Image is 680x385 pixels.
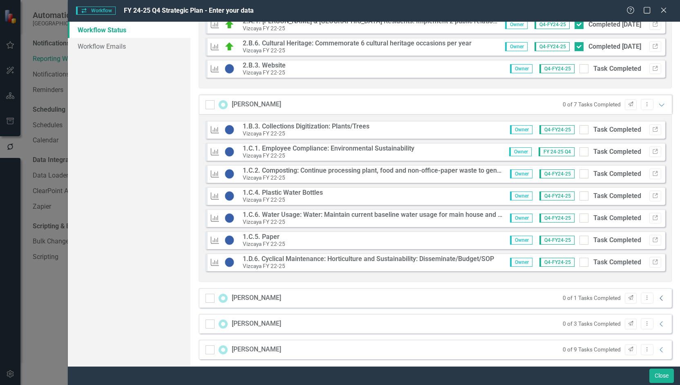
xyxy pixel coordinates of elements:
[243,39,472,47] strong: 2.B.6. Cultural Heritage: Commemorate 6 cultural heritage occasions per year
[593,191,641,201] div: Task Completed
[224,191,235,201] img: No Information
[224,64,235,74] img: No Information
[224,235,235,245] img: No Information
[510,64,532,73] span: Owner
[593,236,641,245] div: Task Completed
[243,263,285,269] small: Vizcaya FY 22-25
[243,196,285,203] small: Vizcaya FY 22-25
[539,125,575,134] span: Q4-FY24-25
[243,167,665,174] strong: 1.C.2. Composting: Continue processing plant, food and non-office-paper waste to generate at leas...
[224,213,235,223] img: No Information
[535,42,570,51] span: Q4-FY24-25
[505,20,528,29] span: Owner
[510,191,532,200] span: Owner
[593,169,641,179] div: Task Completed
[563,320,621,328] small: 0 of 3 Tasks Completed
[563,346,621,353] small: 0 of 9 Tasks Completed
[593,64,641,74] div: Task Completed
[510,125,532,134] span: Owner
[224,20,235,29] img: At or Above Target
[649,369,674,383] button: Close
[510,214,532,223] span: Owner
[588,20,641,29] div: Completed [DATE]
[539,236,575,245] span: Q4-FY24-25
[539,191,575,200] span: Q4-FY24-25
[593,147,641,157] div: Task Completed
[539,147,575,156] span: FY 24-25 Q4
[243,255,494,263] strong: 1.D.6. Cyclical Maintenance: Horticulture and Sustainability: Disseminate/Budget/SOP
[243,144,414,152] strong: 1.C.1. Employee Compliance: Environmental Sustainability
[232,345,281,354] div: [PERSON_NAME]
[563,294,621,302] small: 0 of 1 Tasks Completed
[593,258,641,267] div: Task Completed
[224,169,235,179] img: No Information
[224,125,235,135] img: No Information
[232,319,281,329] div: [PERSON_NAME]
[535,20,570,29] span: Q4-FY24-25
[243,218,285,225] small: Vizcaya FY 22-25
[68,22,190,38] a: Workflow Status
[539,214,575,223] span: Q4-FY24-25
[243,25,285,32] small: Vizcaya FY 22-25
[232,100,281,109] div: [PERSON_NAME]
[593,214,641,223] div: Task Completed
[539,169,575,178] span: Q4-FY24-25
[510,169,532,178] span: Owner
[510,258,532,267] span: Owner
[224,42,235,52] img: At or Above Target
[243,241,285,247] small: Vizcaya FY 22-25
[232,293,281,303] div: [PERSON_NAME]
[243,152,285,159] small: Vizcaya FY 22-25
[243,47,285,54] small: Vizcaya FY 22-25
[76,7,115,15] span: Workflow
[563,101,621,108] small: 0 of 7 Tasks Completed
[539,258,575,267] span: Q4-FY24-25
[588,42,641,52] div: Completed [DATE]
[68,38,190,54] a: Workflow Emails
[243,69,285,76] small: Vizcaya FY 22-25
[505,42,528,51] span: Owner
[593,125,641,135] div: Task Completed
[243,189,323,196] strong: 1.C.4. Plastic Water Bottles
[243,130,285,137] small: Vizcaya FY 22-25
[243,233,280,241] strong: 1.C.5. Paper
[539,64,575,73] span: Q4-FY24-25
[224,257,235,267] img: No Information
[224,147,235,157] img: No Information
[243,122,369,130] strong: 1.B.3. Collections Digitization: Plants/Trees
[509,147,532,156] span: Owner
[243,61,286,69] strong: 2.B.3. Website
[243,174,285,181] small: Vizcaya FY 22-25
[510,236,532,245] span: Owner
[124,7,254,14] span: FY 24-25 Q4 Strategic Plan - Enter your data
